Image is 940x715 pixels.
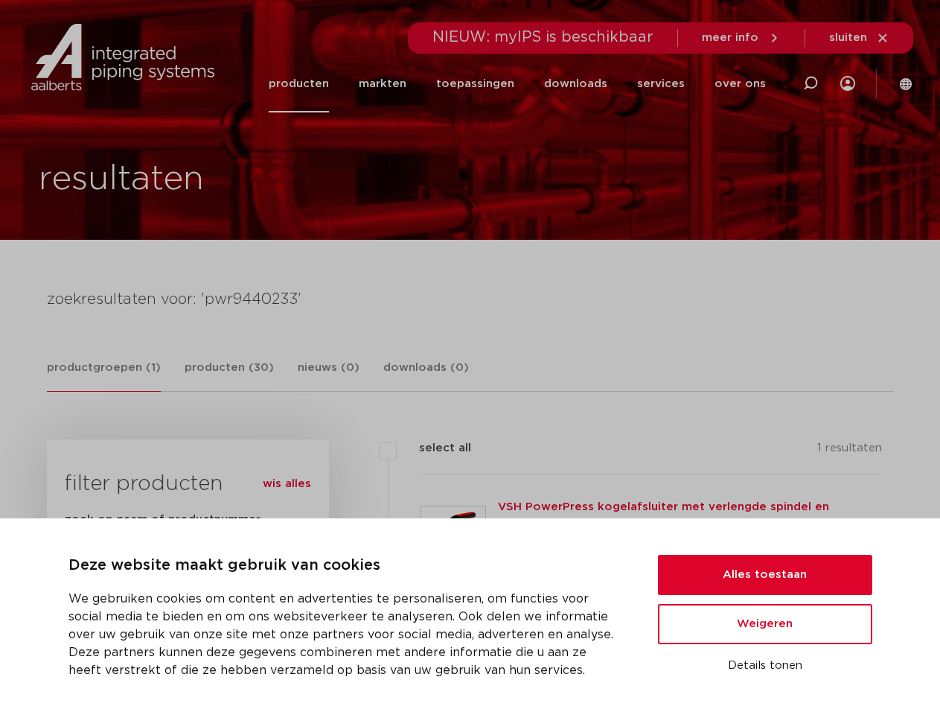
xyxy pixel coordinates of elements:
a: nieuws (0) [298,359,359,391]
a: VSH PowerPress kogelafsluiter met verlengde spindel en wartelaansluiting (2 x press) [498,501,829,530]
h1: resultaten [39,156,204,203]
span: sluiten [829,32,867,43]
a: producten [269,55,329,112]
button: Weigeren [658,604,872,644]
span: meer info [702,32,758,43]
h4: zoekresultaten voor: 'pwr9440233' [47,287,894,311]
span: NIEUW: myIPS is beschikbaar [432,30,653,45]
a: sluiten [829,31,889,45]
img: Thumbnail for VSH PowerPress kogelafsluiter met verlengde spindel en wartelaansluiting (2 x press) [421,506,485,571]
button: Details tonen [658,653,872,679]
a: markten [359,55,406,112]
nav: Menu [269,55,766,112]
a: downloads [544,55,607,112]
p: Deze website maakt gebruik van cookies [68,554,622,578]
a: productgroepen (1) [47,359,161,392]
label: select all [397,439,471,457]
p: We gebruiken cookies om content en advertenties te personaliseren, om functies voor social media ... [68,590,622,679]
p: 1 resultaten [817,439,882,463]
a: producten (30) [185,359,274,391]
label: zoek op naam of productnummer [65,511,260,529]
a: over ons [714,55,766,112]
a: wis alles [263,475,311,493]
a: services [637,55,685,112]
a: meer info [702,31,781,45]
a: downloads (0) [383,359,469,391]
h3: filter producten [65,469,311,499]
button: Alles toestaan [658,555,872,595]
a: toepassingen [436,55,514,112]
